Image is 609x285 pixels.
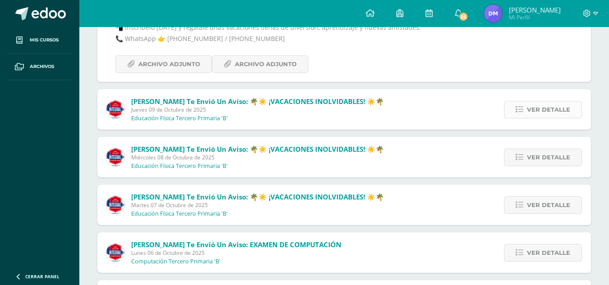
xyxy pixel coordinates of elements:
a: Mis cursos [7,27,72,54]
span: Ver detalle [527,197,570,213]
span: Archivo Adjunto [235,56,297,72]
span: Miércoles 08 de Octubre de 2025 [131,154,384,161]
span: Archivos [30,63,54,70]
span: Martes 07 de Octubre de 2025 [131,201,384,209]
span: [PERSON_NAME] [509,5,561,14]
a: Archivos [7,54,72,80]
a: Archivo Adjunto [212,55,308,73]
span: Mi Perfil [509,14,561,21]
a: Archivo Adjunto [115,55,212,73]
span: [PERSON_NAME] te envió un aviso: 🌴☀️ ¡VACACIONES INOLVIDABLES! ☀️🌴 [131,192,384,201]
img: 387ed2a8187a40742b44cf00216892d1.png [106,148,124,166]
span: [PERSON_NAME] te envió un aviso: EXAMEN DE COMPUTACIÓN [131,240,341,249]
p: Educación Física Tercero Primaria 'B' [131,163,228,170]
img: 008b0cb43cf498d45b49ed595c860f2d.png [484,5,502,23]
span: [PERSON_NAME] te envió un aviso: 🌴☀️ ¡VACACIONES INOLVIDABLES! ☀️🌴 [131,145,384,154]
span: Lunes 06 de Octubre de 2025 [131,249,341,257]
span: Ver detalle [527,244,570,261]
span: 55 [458,12,468,22]
span: [PERSON_NAME] te envió un aviso: 🌴☀️ ¡VACACIONES INOLVIDABLES! ☀️🌴 [131,97,384,106]
img: 387ed2a8187a40742b44cf00216892d1.png [106,196,124,214]
span: Cerrar panel [25,273,60,280]
p: Educación Física Tercero Primaria 'B' [131,210,228,217]
span: Archivo Adjunto [138,56,200,72]
p: Educación Física Tercero Primaria 'B' [131,115,228,122]
img: be8102e1d6aaef58604e2e488bb7b270.png [106,244,124,262]
span: Jueves 09 de Octubre de 2025 [131,106,384,113]
img: 387ed2a8187a40742b44cf00216892d1.png [106,100,124,118]
span: Ver detalle [527,101,570,118]
span: Ver detalle [527,149,570,166]
span: Mis cursos [30,36,59,44]
p: Computación Tercero Primaria 'B' [131,258,220,265]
